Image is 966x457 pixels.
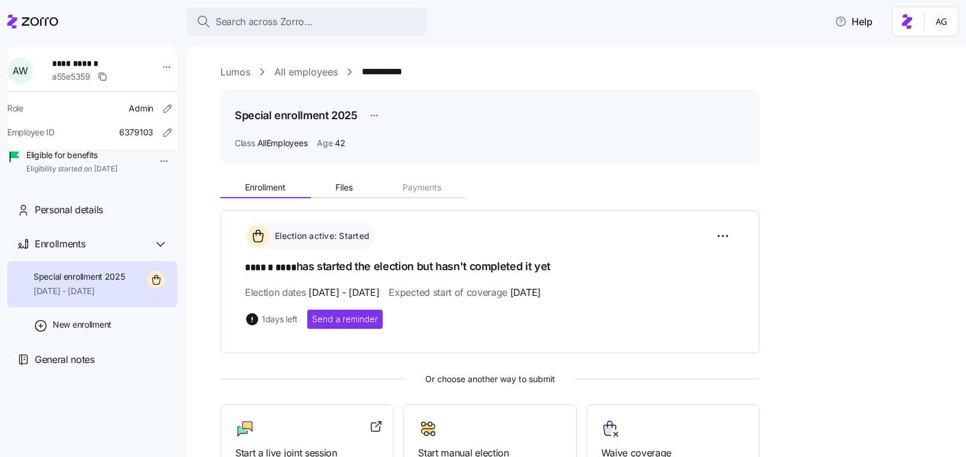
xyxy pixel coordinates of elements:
[307,310,383,329] button: Send a reminder
[245,183,286,192] span: Enrollment
[7,102,23,114] span: Role
[216,14,313,29] span: Search across Zorro...
[271,230,370,242] span: Election active: Started
[53,319,111,331] span: New enrollment
[220,65,250,80] a: Lumos
[35,352,95,367] span: General notes
[932,12,951,31] img: 5fc55c57e0610270ad857448bea2f2d5
[119,126,153,138] span: 6379103
[274,65,338,80] a: All employees
[35,237,85,252] span: Enrollments
[35,202,103,217] span: Personal details
[335,137,345,149] span: 42
[258,137,308,149] span: AllEmployees
[245,259,735,276] h1: has started the election but hasn't completed it yet
[34,285,125,297] span: [DATE] - [DATE]
[220,373,759,386] span: Or choose another way to submit
[317,137,332,149] span: Age
[52,71,90,83] span: a55e5359
[26,149,117,161] span: Eligible for benefits
[510,285,541,300] span: [DATE]
[13,66,28,75] span: A W
[129,102,153,114] span: Admin
[402,183,441,192] span: Payments
[187,7,426,36] button: Search across Zorro...
[26,164,117,174] span: Eligibility started on [DATE]
[245,285,379,300] span: Election dates
[235,108,358,123] h1: Special enrollment 2025
[7,126,54,138] span: Employee ID
[34,271,125,283] span: Special enrollment 2025
[262,313,298,325] span: 1 days left
[308,285,379,300] span: [DATE] - [DATE]
[312,313,378,325] span: Send a reminder
[389,285,540,300] span: Expected start of coverage
[835,14,873,29] span: Help
[335,183,353,192] span: Files
[825,10,882,34] button: Help
[235,137,255,149] span: Class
